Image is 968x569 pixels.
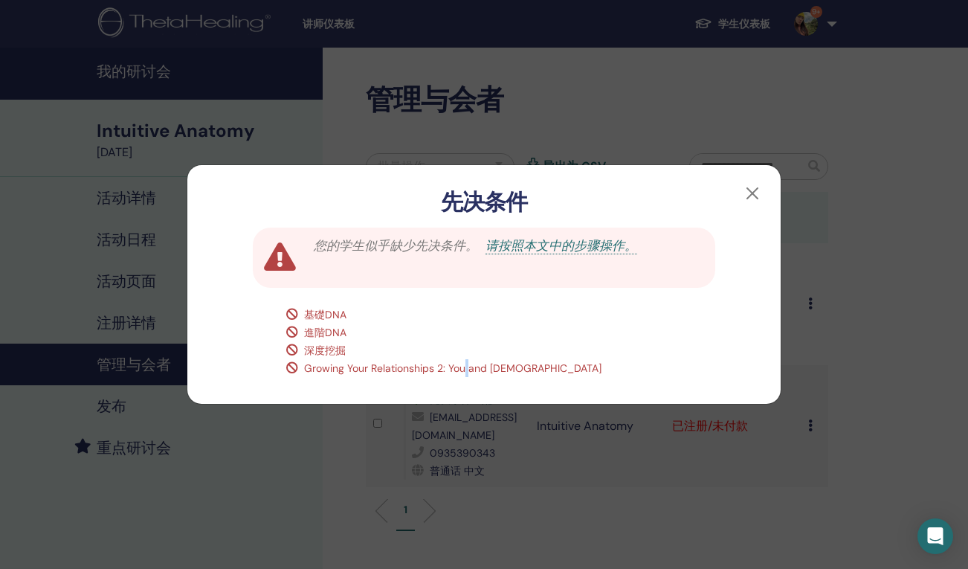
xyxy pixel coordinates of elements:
a: 请按照本文中的步骤操作。 [485,237,637,254]
h3: 先决条件 [211,189,757,216]
div: Open Intercom Messenger [917,518,953,554]
span: Growing Your Relationships 2: You and [DEMOGRAPHIC_DATA] [304,361,601,375]
span: 深度挖掘 [304,344,346,357]
span: 您的学生似乎缺少先决条件。 [314,237,478,254]
span: 進階DNA [304,326,346,339]
span: 基礎DNA [304,308,346,321]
